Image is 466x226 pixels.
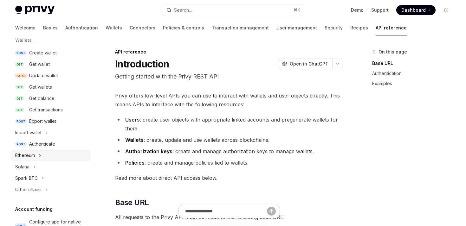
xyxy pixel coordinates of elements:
a: Welcome [15,20,36,35]
a: User management [276,20,317,35]
span: Privy offers low-level APIs you can use to interact with wallets and user objects directly. This ... [115,91,343,109]
a: Security [325,20,343,35]
div: Get wallets [29,83,52,91]
a: Transaction management [212,20,269,35]
a: GETGet wallet [10,59,91,70]
span: PATCH [15,73,28,78]
button: Search...⌘K [162,4,304,16]
a: POSTExport wallet [10,116,91,127]
span: POST [15,51,27,55]
p: Getting started with the Privy REST API [115,72,343,81]
div: API reference [115,49,343,55]
button: Open in ChatGPT [278,59,332,69]
button: Toggle dark mode [441,5,451,15]
div: Other chains [15,186,42,193]
a: GETGet balance [10,93,91,104]
div: Update wallet [29,72,58,79]
div: Ethereum [15,152,35,159]
span: Read more about direct API access below. [115,173,343,182]
div: Solana [15,163,29,171]
div: Get wallet [29,60,50,68]
a: Wallets [106,20,122,35]
a: Demo [351,7,364,13]
div: Create wallet [29,49,57,57]
a: Policies & controls [163,20,204,35]
div: Get balance [29,95,55,102]
li: : create user objects with appropriate linked accounts and pregenerate wallets for them. [115,115,343,133]
a: Basics [43,20,58,35]
a: Recipes [350,20,368,35]
div: Search... [174,6,192,14]
a: API reference [376,20,407,35]
span: Open in ChatGPT [290,61,328,67]
div: Authenticate [29,140,55,148]
img: light logo [15,6,55,15]
li: : create and manage authorization keys to manage wallets. [115,147,343,156]
span: POST [15,142,27,147]
a: POSTAuthenticate [10,138,91,150]
span: ⌘ K [294,8,300,13]
span: On this page [379,48,407,56]
strong: Policies [125,160,145,166]
div: Import wallet [15,129,42,136]
span: Base URL [115,198,149,208]
div: Export wallet [29,117,56,125]
a: GETGet wallets [10,81,91,93]
div: Spark BTC [15,174,38,182]
a: Connectors [130,20,155,35]
h1: Introduction [115,58,169,70]
a: GETGet transactions [10,104,91,116]
a: Authentication [65,20,98,35]
strong: Authorization keys [125,148,172,154]
a: PATCHUpdate wallet [10,70,91,81]
span: POST [15,119,27,124]
span: GET [15,85,24,90]
strong: Users [125,116,140,123]
strong: Wallets [125,137,144,143]
span: GET [15,62,24,67]
span: Dashboard [401,7,426,13]
a: Examples [372,78,456,89]
a: Authentication [372,68,456,78]
span: GET [15,96,24,101]
a: Support [371,7,389,13]
a: Dashboard [396,5,436,15]
button: Send message [267,207,276,216]
a: POSTCreate wallet [10,47,91,59]
li: : create and manage policies tied to wallets. [115,158,343,167]
li: : create, update and use wallets across blockchains. [115,135,343,144]
a: Base URL [372,58,456,68]
span: GET [15,108,24,112]
h5: Account funding [15,205,53,213]
div: Get transactions [29,106,63,114]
